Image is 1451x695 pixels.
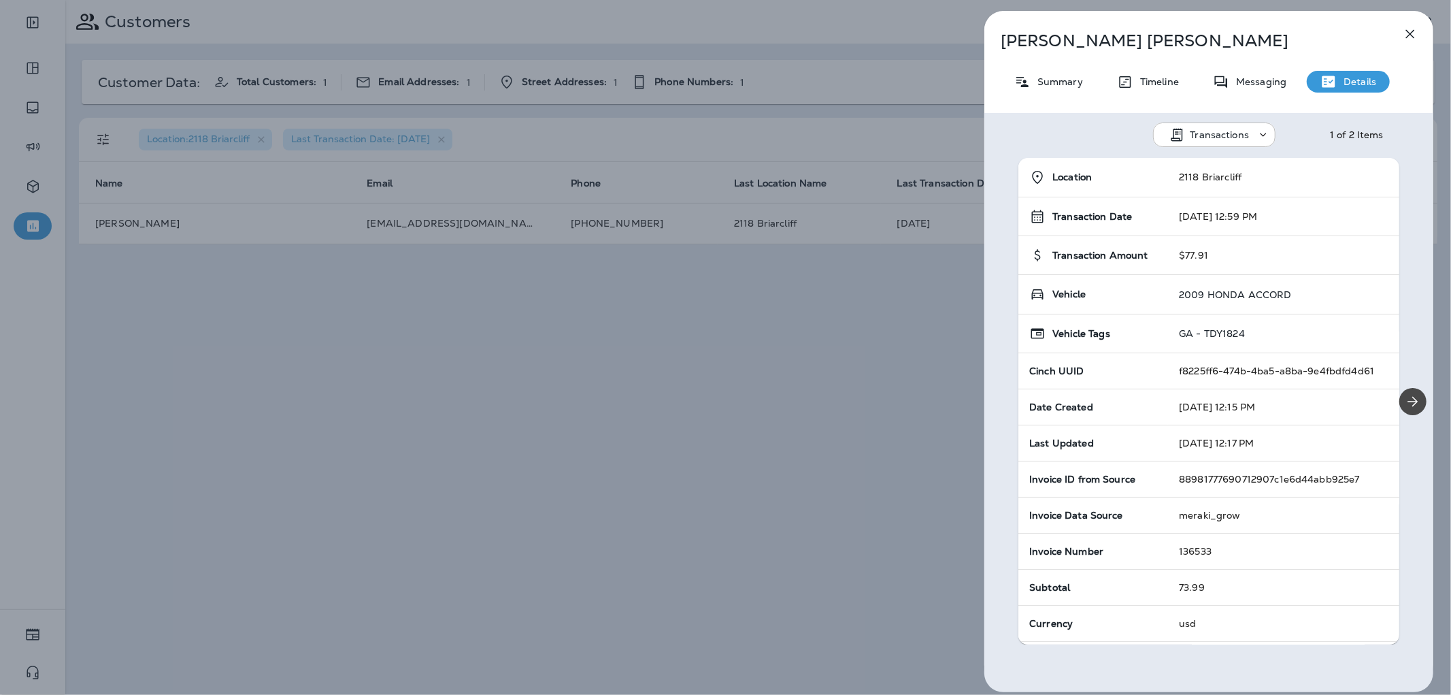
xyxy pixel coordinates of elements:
p: Summary [1031,76,1083,87]
span: Cinch UUID [1029,365,1084,377]
p: Details [1337,76,1376,87]
p: GA - TDY1824 [1179,328,1245,339]
span: Last Updated [1029,437,1094,449]
td: 88981777690712907c1e6d44abb925e7 [1168,462,1399,498]
span: Location [1052,172,1092,183]
td: 73.99 [1168,570,1399,606]
td: 3.92 [1168,642,1399,678]
span: Transaction Date [1052,211,1132,223]
td: [DATE] 12:17 PM [1168,425,1399,462]
td: meraki_grow [1168,498,1399,534]
button: Next [1399,388,1427,415]
p: 2009 HONDA ACCORD [1179,289,1291,300]
span: Subtotal [1029,581,1070,594]
span: Vehicle Tags [1052,328,1110,340]
td: [DATE] 12:59 PM [1168,197,1399,236]
td: f8225ff6-474b-4ba5-a8ba-9e4fbdfd4d61 [1168,353,1399,389]
span: Invoice Number [1029,545,1103,557]
p: Transactions [1190,129,1250,140]
td: $77.91 [1168,236,1399,275]
span: Vehicle [1052,289,1086,300]
p: Timeline [1133,76,1179,87]
span: Date Created [1029,401,1093,413]
td: 136533 [1168,534,1399,570]
td: usd [1168,606,1399,642]
p: [PERSON_NAME] [PERSON_NAME] [1001,31,1372,50]
span: Currency [1029,617,1073,630]
td: [DATE] 12:15 PM [1168,389,1399,425]
span: Invoice ID from Source [1029,473,1135,485]
td: 2118 Briarcliff [1168,158,1399,197]
span: Transaction Amount [1052,250,1148,261]
p: Messaging [1229,76,1286,87]
div: 1 of 2 Items [1330,129,1384,140]
span: Invoice Data Source [1029,509,1123,521]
